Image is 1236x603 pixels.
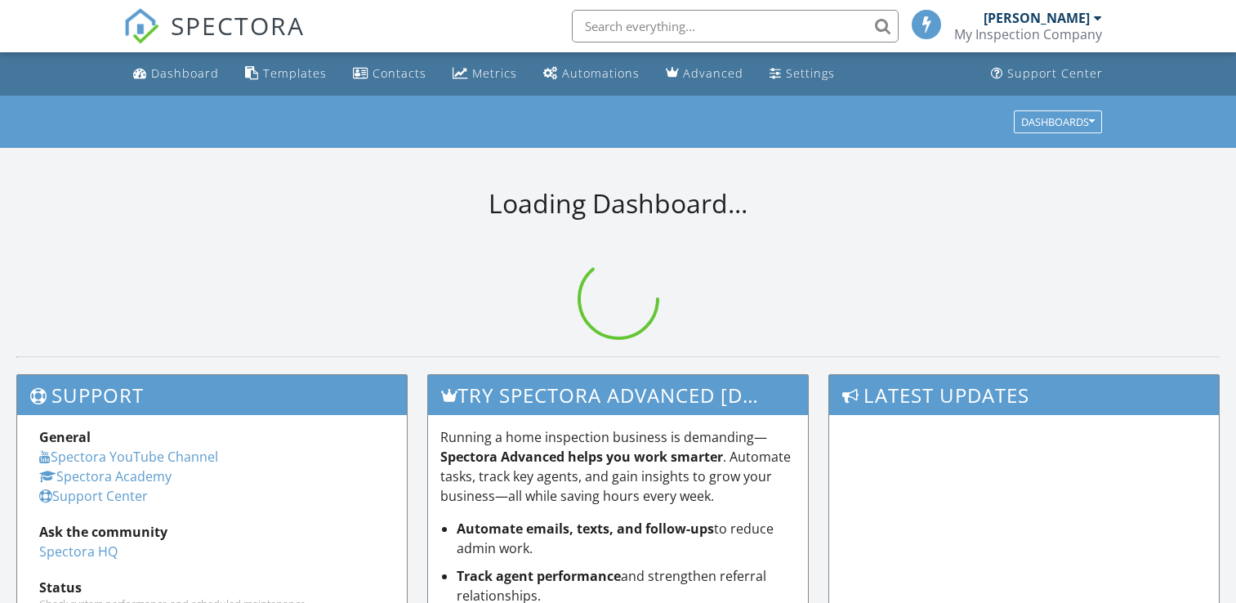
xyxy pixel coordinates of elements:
[1007,65,1103,81] div: Support Center
[659,59,750,89] a: Advanced
[786,65,835,81] div: Settings
[171,8,305,42] span: SPECTORA
[127,59,225,89] a: Dashboard
[263,65,327,81] div: Templates
[39,522,385,542] div: Ask the community
[373,65,426,81] div: Contacts
[151,65,219,81] div: Dashboard
[1014,110,1102,133] button: Dashboards
[39,428,91,446] strong: General
[39,448,218,466] a: Spectora YouTube Channel
[123,22,305,56] a: SPECTORA
[457,519,796,558] li: to reduce admin work.
[123,8,159,44] img: The Best Home Inspection Software - Spectora
[457,567,621,585] strong: Track agent performance
[1021,116,1095,127] div: Dashboards
[39,467,172,485] a: Spectora Academy
[457,520,714,538] strong: Automate emails, texts, and follow-ups
[763,59,841,89] a: Settings
[39,578,385,597] div: Status
[239,59,333,89] a: Templates
[472,65,517,81] div: Metrics
[446,59,524,89] a: Metrics
[346,59,433,89] a: Contacts
[39,543,118,561] a: Spectora HQ
[572,10,899,42] input: Search everything...
[683,65,743,81] div: Advanced
[537,59,646,89] a: Automations (Basic)
[39,487,148,505] a: Support Center
[984,10,1090,26] div: [PERSON_NAME]
[984,59,1109,89] a: Support Center
[428,375,808,415] h3: Try spectora advanced [DATE]
[954,26,1102,42] div: My Inspection Company
[440,448,723,466] strong: Spectora Advanced helps you work smarter
[562,65,640,81] div: Automations
[829,375,1219,415] h3: Latest Updates
[440,427,796,506] p: Running a home inspection business is demanding— . Automate tasks, track key agents, and gain ins...
[17,375,407,415] h3: Support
